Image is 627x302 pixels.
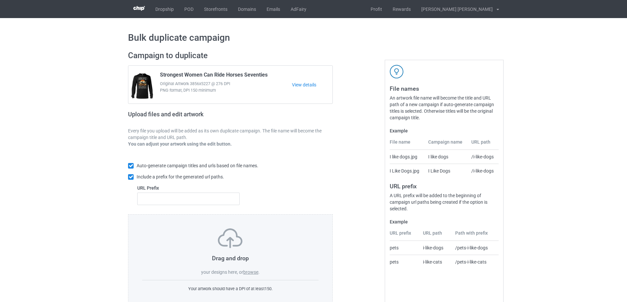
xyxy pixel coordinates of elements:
[390,241,419,255] td: pets
[243,269,258,275] label: browse
[160,81,292,87] span: Original Artwork 3856x5227 @ 276 DPI
[128,141,232,147] b: You can adjust your artwork using the edit button.
[201,269,243,275] span: your designs here, or
[390,230,419,241] th: URL prefix
[188,286,273,291] span: Your artwork should have a DPI of at least 150 .
[468,164,499,178] td: /i-like-dogs
[128,128,333,141] p: Every file you upload will be added as its own duplicate campaign. The file name will become the ...
[160,87,292,94] span: PNG format, DPI 150 minimum
[390,192,499,212] div: A URL prefix will be added to the beginning of campaign url paths being created if the option is ...
[258,269,260,275] span: .
[128,51,333,61] h2: Campaign to duplicate
[390,255,419,269] td: pets
[390,219,499,225] label: Example
[390,95,499,121] div: An artwork file name will become the title and URL path of a new campaign if auto-generate campai...
[425,164,468,178] td: I Like Dogs
[142,254,319,262] h3: Drag and drop
[128,111,251,123] h2: Upload files and edit artwork
[292,81,332,88] a: View details
[452,255,499,269] td: /pets-i-like-cats
[390,65,404,79] img: svg+xml;base64,PD94bWwgdmVyc2lvbj0iMS4wIiBlbmNvZGluZz0iVVRGLTgiPz4KPHN2ZyB3aWR0aD0iNDJweCIgaGVpZ2...
[160,72,268,81] span: Strongest Women Can Ride Horses Seventies
[390,139,424,150] th: File name
[468,139,499,150] th: URL path
[416,1,493,17] div: [PERSON_NAME] [PERSON_NAME]
[390,164,424,178] td: I Like Dogs.jpg
[419,241,452,255] td: i-like-dogs
[137,185,240,191] label: URL Prefix
[390,182,499,190] h3: URL prefix
[452,230,499,241] th: Path with prefix
[390,150,424,164] td: I like dogs.jpg
[425,150,468,164] td: I like dogs
[425,139,468,150] th: Campaign name
[468,150,499,164] td: /i-like-dogs
[419,230,452,241] th: URL path
[218,228,243,248] img: svg+xml;base64,PD94bWwgdmVyc2lvbj0iMS4wIiBlbmNvZGluZz0iVVRGLTgiPz4KPHN2ZyB3aWR0aD0iNzVweCIgaGVpZ2...
[133,6,145,11] img: 3d383065fc803cdd16c62507c020ddf8.png
[419,255,452,269] td: i-like-cats
[390,85,499,92] h3: File names
[137,163,258,168] span: Auto-generate campaign titles and urls based on file names.
[390,128,499,134] label: Example
[137,174,224,179] span: Include a prefix for the generated url paths.
[128,32,499,44] h1: Bulk duplicate campaign
[452,241,499,255] td: /pets-i-like-dogs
